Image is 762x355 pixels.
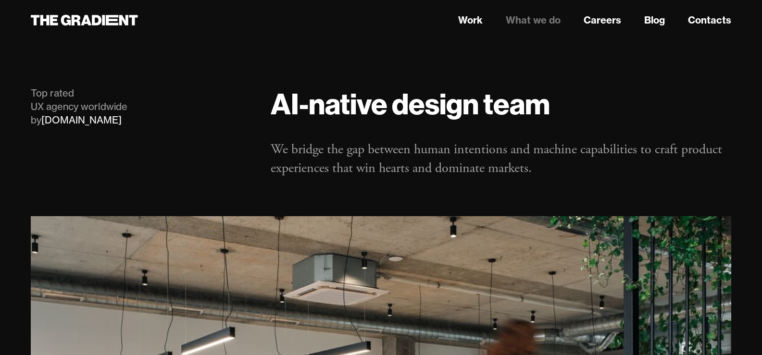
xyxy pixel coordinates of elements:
div: Top rated UX agency worldwide by [31,86,251,127]
a: Blog [644,13,665,27]
a: Contacts [688,13,731,27]
a: What we do [506,13,561,27]
a: Careers [584,13,621,27]
a: Work [458,13,483,27]
h1: AI-native design team [271,86,731,121]
a: [DOMAIN_NAME] [41,114,122,126]
p: We bridge the gap between human intentions and machine capabilities to craft product experiences ... [271,140,731,178]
